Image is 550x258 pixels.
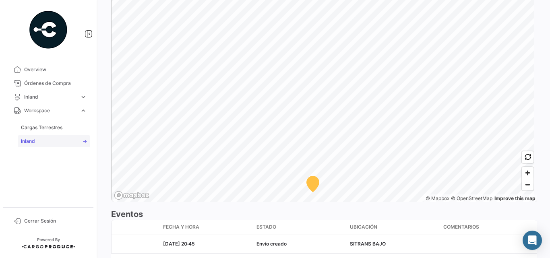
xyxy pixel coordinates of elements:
datatable-header-cell: Comentarios [440,220,533,235]
h3: Eventos [111,208,537,220]
span: Cargas Terrestres [21,124,62,131]
a: Cargas Terrestres [18,122,90,134]
a: Inland [18,135,90,147]
span: Workspace [24,107,77,114]
datatable-header-cell: Ubicación [347,220,440,235]
span: Comentarios [443,223,479,231]
a: OpenStreetMap [451,195,492,201]
a: Mapbox logo [114,191,149,200]
div: SITRANS BAJO [350,240,437,248]
div: Abrir Intercom Messenger [523,231,542,250]
span: Ubicación [350,223,377,231]
span: Inland [24,93,77,101]
datatable-header-cell: Fecha y Hora [160,220,253,235]
span: Fecha y Hora [163,223,199,231]
span: expand_more [80,107,87,114]
button: Zoom in [522,167,533,179]
div: Map marker [306,176,319,192]
datatable-header-cell: Estado [253,220,347,235]
button: Zoom out [522,179,533,190]
a: Mapbox [426,195,449,201]
span: Cerrar Sesión [24,217,87,225]
span: expand_more [80,93,87,101]
div: Envío creado [256,240,343,248]
span: Estado [256,223,276,231]
span: Inland [21,138,35,145]
a: Órdenes de Compra [6,76,90,90]
span: [DATE] 20:45 [163,241,195,247]
span: Órdenes de Compra [24,80,87,87]
span: Overview [24,66,87,73]
a: Overview [6,63,90,76]
a: Map feedback [494,195,536,201]
img: powered-by.png [28,10,68,50]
